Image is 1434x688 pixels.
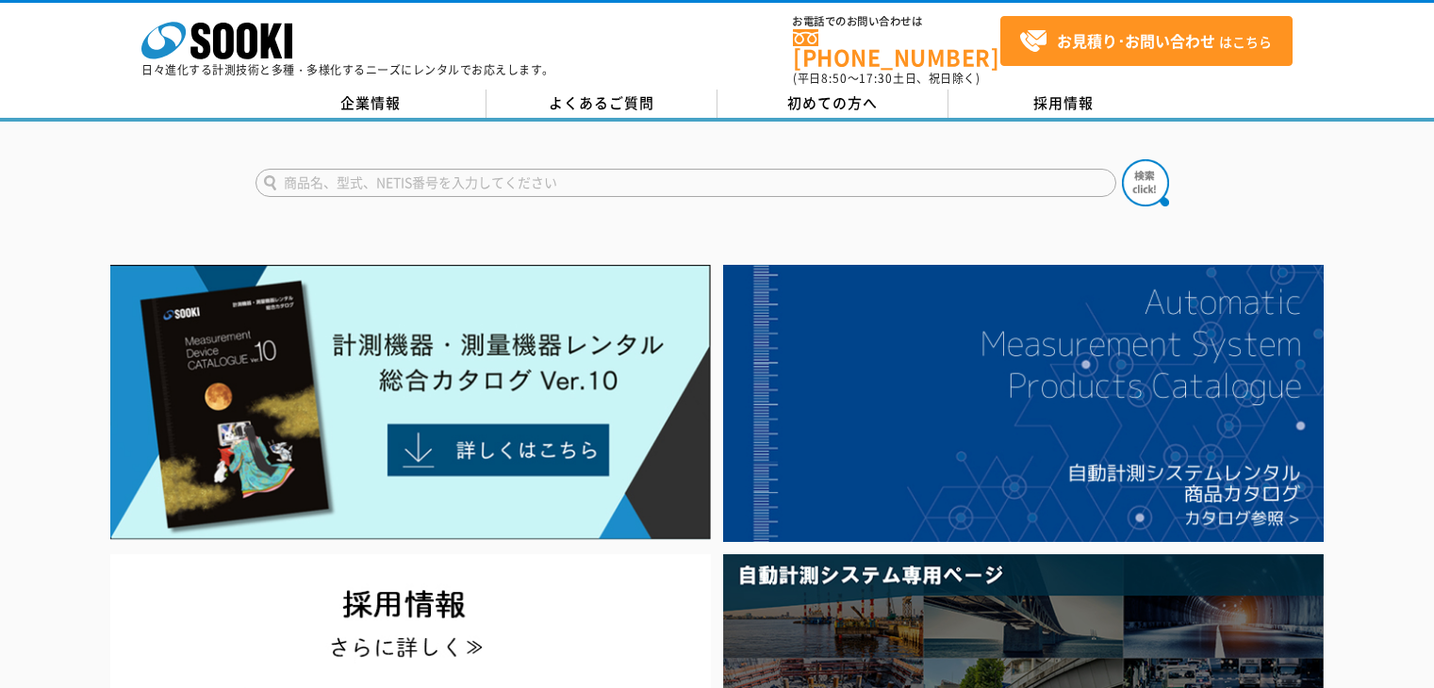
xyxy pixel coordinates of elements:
[717,90,948,118] a: 初めての方へ
[821,70,848,87] span: 8:50
[793,16,1000,27] span: お電話でのお問い合わせは
[859,70,893,87] span: 17:30
[1057,29,1215,52] strong: お見積り･お問い合わせ
[255,90,486,118] a: 企業情報
[110,265,711,540] img: Catalog Ver10
[1122,159,1169,206] img: btn_search.png
[1019,27,1272,56] span: はこちら
[141,64,554,75] p: 日々進化する計測技術と多種・多様化するニーズにレンタルでお応えします。
[255,169,1116,197] input: 商品名、型式、NETIS番号を入力してください
[793,29,1000,68] a: [PHONE_NUMBER]
[723,265,1324,542] img: 自動計測システムカタログ
[787,92,878,113] span: 初めての方へ
[486,90,717,118] a: よくあるご質問
[1000,16,1293,66] a: お見積り･お問い合わせはこちら
[793,70,980,87] span: (平日 ～ 土日、祝日除く)
[948,90,1179,118] a: 採用情報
